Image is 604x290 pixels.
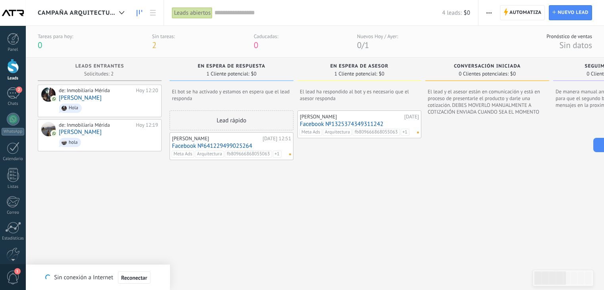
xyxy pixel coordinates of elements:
span: $0 [510,72,516,76]
span: 1 [365,40,369,50]
div: Hoy 12:19 [136,122,158,128]
span: Meta Ads [299,129,322,136]
img: com.amocrm.amocrmwa.svg [51,131,57,136]
span: 2 [152,40,156,50]
div: Sin conexión a Internet [45,271,150,284]
span: / [362,40,365,50]
span: Meta Ads [172,151,194,158]
span: 1 Cliente potencial: [206,72,249,76]
div: Lead rápido [170,110,293,130]
div: Hoy 12:20 [136,87,158,94]
div: [PERSON_NAME] [172,135,261,142]
span: El lead ha respondido al bot y es necesario que el asesor responda [300,88,419,102]
span: Arquitectura [323,129,352,136]
div: EN ESPERA DE RESPUESTA [174,64,289,70]
span: $0 [251,72,257,76]
a: Automatiza [500,5,545,20]
div: Leads abiertos [172,7,212,19]
span: 0 [357,40,361,50]
div: [PERSON_NAME] [300,114,402,120]
div: WhatsApp [2,128,24,135]
span: Arquitectura [195,151,224,158]
div: Vivian Mejía [41,122,56,136]
div: CONVERSACIÓN INICIADA [429,64,545,70]
div: Caducadas: [254,33,278,40]
span: No hay nada asignado [417,131,419,133]
div: Leads [2,76,25,81]
span: 0 [254,40,258,50]
span: No hay nada asignado [289,153,291,155]
span: Nuevo lead [558,6,589,20]
div: Malek Solis [41,87,56,102]
span: 1 Cliente potencial: [334,72,377,76]
div: Tareas para hoy: [38,33,73,40]
span: El lead y el asesor están en comunicación y está en proceso de presentarle el producto y darle un... [428,88,547,115]
div: hola [69,140,77,145]
span: $0 [464,9,470,17]
div: EN ESPERA DE ASESOR [301,64,417,70]
div: Correo [2,210,25,215]
div: Hola [69,105,78,111]
a: Leads [133,5,146,21]
div: Pronóstico de ventas [546,33,592,40]
a: Nuevo lead [549,5,592,20]
a: [PERSON_NAME] [59,129,102,135]
span: fb809666868055063 [225,151,272,158]
span: 0 Clientes potenciales: [459,72,508,76]
div: de: Inmobiliaria Mérida [59,87,133,94]
div: Nuevos Hoy / Ayer: [357,33,398,40]
a: Lista [146,5,160,21]
span: 2 [16,87,22,93]
div: de: Inmobiliaria Mérida [59,122,133,128]
div: Listas [2,184,25,189]
a: Facebook №1325374349311242 [300,121,419,128]
div: [DATE] 12:51 [262,135,291,142]
button: Reconectar [118,271,151,284]
span: 4 leads: [442,9,461,17]
span: Reconectar [121,275,147,280]
a: [PERSON_NAME] [59,95,102,101]
img: com.amocrm.amocrmwa.svg [51,96,57,102]
div: Panel [2,47,25,52]
span: CAMPAÑA ARQUITECTURA [38,9,116,17]
span: Automatiza [509,6,542,20]
span: Solicitudes: 2 [84,72,114,76]
span: Sin datos [559,40,592,50]
span: CONVERSACIÓN INICIADA [454,64,521,69]
span: EN ESPERA DE RESPUESTA [198,64,265,69]
span: $0 [379,72,384,76]
div: Sin tareas: [152,33,175,40]
span: fb809666868055063 [353,129,399,136]
span: Leads Entrantes [75,64,124,69]
span: El bot se ha activado y estamos en espera que el lead responda [172,88,291,102]
div: Estadísticas [2,236,25,241]
div: Calendario [2,157,25,162]
span: 0 [38,40,42,50]
div: Leads Entrantes [42,64,158,70]
span: EN ESPERA DE ASESOR [330,64,389,69]
button: Más [483,5,495,20]
span: 1 [14,268,21,275]
div: Chats [2,101,25,106]
div: [DATE] [404,114,419,120]
a: Facebook №641229499025264 [172,143,291,149]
